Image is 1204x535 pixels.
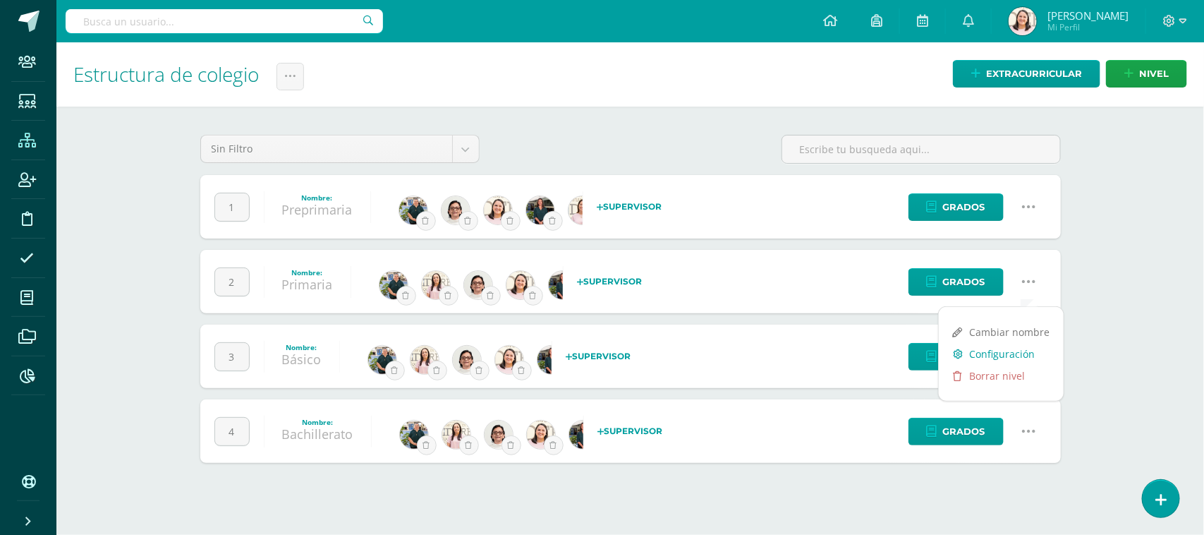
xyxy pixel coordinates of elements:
[1047,21,1129,33] span: Mi Perfil
[453,346,481,374] img: bb59f48b2de7d728056f8de00baf7dc0.png
[400,421,428,449] img: d3b263647c2d686994e508e2c9b90e59.png
[908,418,1004,445] a: Grados
[943,269,985,295] span: Grados
[411,346,439,374] img: a684fa89395ef37b8895c4621d3f436f.png
[939,365,1064,387] a: Borrar nivel
[282,426,353,443] a: Bachillerato
[986,61,1082,87] span: Extracurricular
[526,196,554,224] img: 2fdb7141f9c1269e32336e807ed613a6.png
[442,421,470,449] img: a684fa89395ef37b8895c4621d3f436f.png
[379,271,408,299] img: d3b263647c2d686994e508e2c9b90e59.png
[506,271,535,299] img: 4622cc7e52004e61b57137e9542e83d9.png
[66,9,383,33] input: Busca un usuario...
[953,60,1100,88] a: Extracurricular
[422,271,450,299] img: a684fa89395ef37b8895c4621d3f436f.png
[537,346,566,374] img: 2fdb7141f9c1269e32336e807ed613a6.png
[464,271,492,299] img: bb59f48b2de7d728056f8de00baf7dc0.png
[568,196,597,224] img: ec6853d7bb1684ace4a1e98713845610.png
[282,276,333,293] a: Primaria
[939,343,1064,365] a: Configuración
[442,196,470,224] img: bb59f48b2de7d728056f8de00baf7dc0.png
[1009,7,1037,35] img: 89ad1f60e869b90960500a0324460f0a.png
[943,194,985,220] span: Grados
[368,346,396,374] img: d3b263647c2d686994e508e2c9b90e59.png
[399,196,427,224] img: d3b263647c2d686994e508e2c9b90e59.png
[1047,8,1129,23] span: [PERSON_NAME]
[302,417,333,427] strong: Nombre:
[73,61,259,88] span: Estructura de colegio
[1139,61,1169,87] span: nivel
[943,419,985,445] span: Grados
[484,196,512,224] img: 4622cc7e52004e61b57137e9542e83d9.png
[302,193,333,203] strong: Nombre:
[282,351,322,368] a: Básico
[598,426,663,436] strong: Supervisor
[1106,60,1187,88] a: nivel
[597,201,662,212] strong: Supervisor
[939,321,1064,343] a: Cambiar nombre
[908,343,1004,371] a: Grados
[286,342,317,352] strong: Nombre:
[782,136,1060,163] input: Escribe tu busqueda aqui...
[495,346,523,374] img: 4622cc7e52004e61b57137e9542e83d9.png
[292,267,323,277] strong: Nombre:
[282,201,353,218] a: Preprimaria
[485,421,513,449] img: bb59f48b2de7d728056f8de00baf7dc0.png
[908,268,1004,296] a: Grados
[212,136,442,162] span: Sin Filtro
[578,276,643,287] strong: Supervisor
[566,351,631,361] strong: Supervisor
[201,136,479,162] a: Sin Filtro
[527,421,555,449] img: 4622cc7e52004e61b57137e9542e83d9.png
[569,421,597,449] img: 2fdb7141f9c1269e32336e807ed613a6.png
[549,271,577,299] img: 2fdb7141f9c1269e32336e807ed613a6.png
[908,193,1004,221] a: Grados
